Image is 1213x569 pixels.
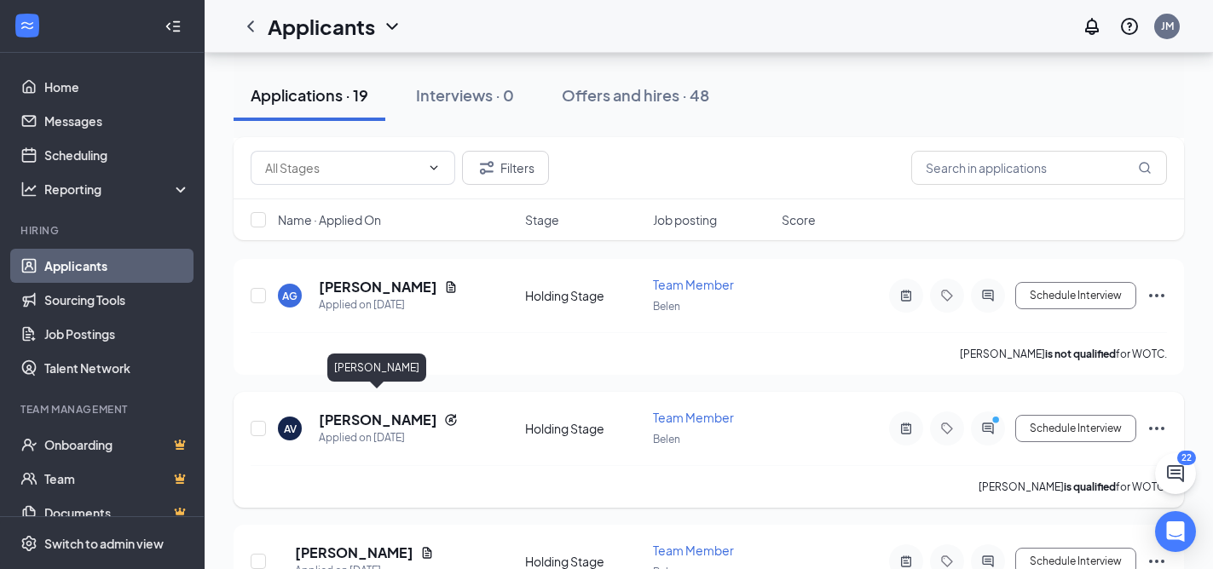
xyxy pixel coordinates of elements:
[1045,348,1116,360] b: is not qualified
[1119,16,1140,37] svg: QuestionInfo
[1015,415,1136,442] button: Schedule Interview
[295,543,413,562] h5: [PERSON_NAME]
[937,555,957,568] svg: Tag
[896,289,916,302] svg: ActiveNote
[937,422,957,435] svg: Tag
[444,280,458,294] svg: Document
[20,402,187,417] div: Team Management
[462,151,549,185] button: Filter Filters
[420,546,434,560] svg: Document
[782,211,816,228] span: Score
[44,283,190,317] a: Sourcing Tools
[284,422,297,436] div: AV
[427,161,441,175] svg: ChevronDown
[282,289,297,303] div: AG
[44,181,191,198] div: Reporting
[1015,282,1136,309] button: Schedule Interview
[444,413,458,427] svg: Reapply
[44,104,190,138] a: Messages
[319,411,437,429] h5: [PERSON_NAME]
[20,535,38,552] svg: Settings
[319,296,458,313] div: Applied on [DATE]
[896,555,916,568] svg: ActiveNote
[653,300,680,313] span: Belen
[937,289,957,302] svg: Tag
[1155,511,1196,552] div: Open Intercom Messenger
[1147,285,1167,306] svg: Ellipses
[653,211,717,228] span: Job posting
[44,138,190,172] a: Scheduling
[525,211,559,228] span: Stage
[44,70,190,104] a: Home
[477,158,497,178] svg: Filter
[1161,19,1174,33] div: JM
[44,496,190,530] a: DocumentsCrown
[382,16,402,37] svg: ChevronDown
[653,277,734,292] span: Team Member
[979,480,1167,494] p: [PERSON_NAME] for WOTC.
[20,223,187,238] div: Hiring
[1177,451,1196,465] div: 22
[416,84,514,106] div: Interviews · 0
[44,535,164,552] div: Switch to admin view
[165,18,182,35] svg: Collapse
[978,555,998,568] svg: ActiveChat
[1064,480,1116,493] b: is qualified
[911,151,1167,185] input: Search in applications
[1138,161,1152,175] svg: MagnifyingGlass
[44,428,190,462] a: OnboardingCrown
[562,84,709,106] div: Offers and hires · 48
[653,410,734,425] span: Team Member
[44,249,190,283] a: Applicants
[988,415,1008,428] svg: PrimaryDot
[240,16,261,37] svg: ChevronLeft
[1082,16,1102,37] svg: Notifications
[268,12,375,41] h1: Applicants
[978,422,998,435] svg: ActiveChat
[327,353,426,382] div: [PERSON_NAME]
[525,287,644,304] div: Holding Stage
[44,462,190,496] a: TeamCrown
[960,347,1167,361] p: [PERSON_NAME] for WOTC.
[1165,463,1186,484] svg: ChatActive
[1155,453,1196,494] button: ChatActive
[19,17,36,34] svg: WorkstreamLogo
[278,211,381,228] span: Name · Applied On
[653,543,734,558] span: Team Member
[44,317,190,351] a: Job Postings
[525,420,644,437] div: Holding Stage
[251,84,368,106] div: Applications · 19
[1147,418,1167,439] svg: Ellipses
[319,429,458,446] div: Applied on [DATE]
[896,422,916,435] svg: ActiveNote
[20,181,38,198] svg: Analysis
[978,289,998,302] svg: ActiveChat
[44,351,190,385] a: Talent Network
[319,278,437,296] h5: [PERSON_NAME]
[265,158,420,177] input: All Stages
[653,433,680,445] span: Belen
